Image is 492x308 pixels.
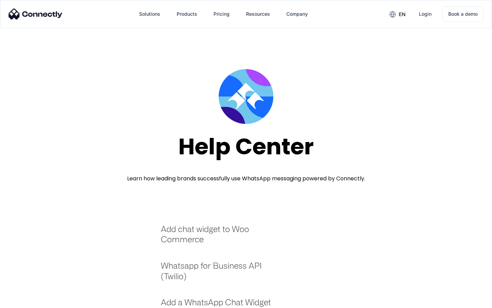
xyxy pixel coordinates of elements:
[208,6,235,22] a: Pricing
[127,175,365,183] div: Learn how leading brands successfully use WhatsApp messaging powered by Connectly.
[171,6,203,22] div: Products
[161,224,280,252] a: Add chat widget to Woo Commerce
[413,6,437,22] a: Login
[442,6,483,22] a: Book a demo
[9,9,63,20] img: Connectly Logo
[246,9,270,19] div: Resources
[286,9,308,19] div: Company
[14,296,41,306] ul: Language list
[241,6,275,22] div: Resources
[139,9,160,19] div: Solutions
[399,10,406,19] div: en
[178,134,314,159] div: Help Center
[281,6,313,22] div: Company
[384,9,411,19] div: en
[177,9,197,19] div: Products
[214,9,230,19] div: Pricing
[7,296,41,306] aside: Language selected: English
[161,260,280,288] a: Whatsapp for Business API (Twilio)
[419,9,432,19] div: Login
[134,6,166,22] div: Solutions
